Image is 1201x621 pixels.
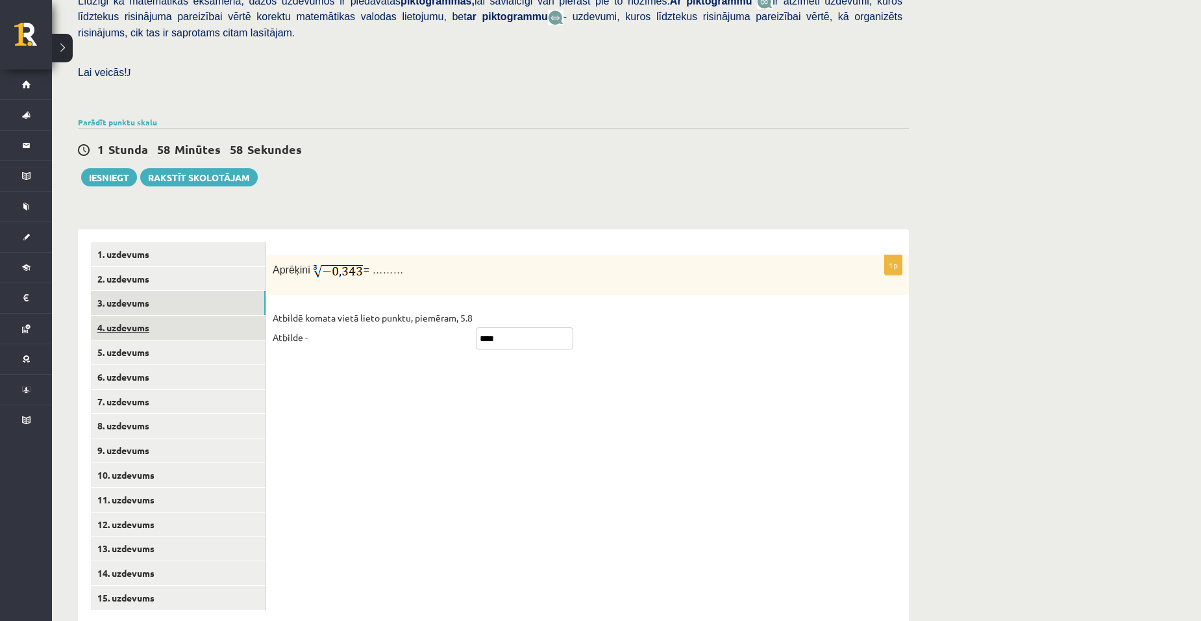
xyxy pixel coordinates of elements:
[467,11,548,22] b: ar piktogrammu
[91,267,266,291] a: 2. uzdevums
[247,142,302,157] span: Sekundes
[91,561,266,585] a: 14. uzdevums
[312,262,364,281] img: S21Ll2jCxLoYGqhj22gpvHTiSCqfaOnlXweMhXvq2r9y5wDp4F4sIQkXYsZGwBvDz58YIX3cUKD2554ufb2KWCik68hALx6YC...
[364,264,404,275] span: = ………
[91,365,266,389] a: 6. uzdevums
[175,142,221,157] span: Minūtes
[127,67,131,78] span: J
[273,308,473,347] p: Atbildē komata vietā lieto punktu, piemēram, 5.8 Atbilde -
[548,10,563,25] img: wKvN42sLe3LLwAAAABJRU5ErkJggg==
[91,242,266,266] a: 1. uzdevums
[91,513,266,537] a: 12. uzdevums
[91,537,266,561] a: 13. uzdevums
[91,390,266,414] a: 7. uzdevums
[884,255,902,275] p: 1p
[81,168,137,186] button: Iesniegt
[91,488,266,512] a: 11. uzdevums
[108,142,148,157] span: Stunda
[91,438,266,463] a: 9. uzdevums
[97,142,104,157] span: 1
[78,67,127,78] span: Lai veicās!
[78,117,157,127] a: Parādīt punktu skalu
[91,291,266,315] a: 3. uzdevums
[140,168,258,186] a: Rakstīt skolotājam
[78,11,902,38] span: - uzdevumi, kuros līdztekus risinājuma pareizībai vērtē, kā organizēts risinājums, cik tas ir sap...
[157,142,170,157] span: 58
[91,340,266,364] a: 5. uzdevums
[91,414,266,438] a: 8. uzdevums
[14,23,52,55] a: Rīgas 1. Tālmācības vidusskola
[91,316,266,340] a: 4. uzdevums
[273,264,310,275] span: Aprēķini
[91,463,266,487] a: 10. uzdevums
[230,142,243,157] span: 58
[91,586,266,610] a: 15. uzdevums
